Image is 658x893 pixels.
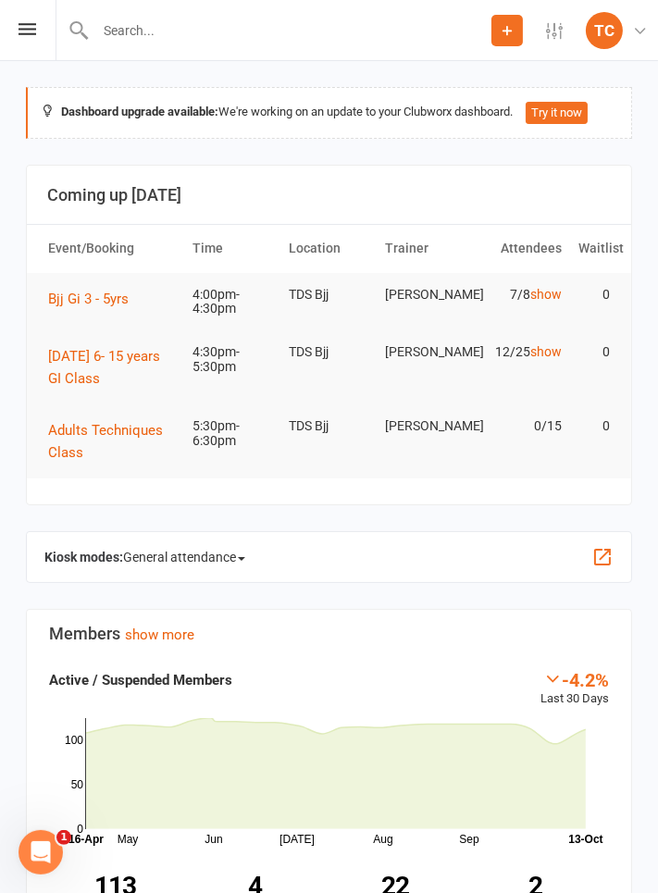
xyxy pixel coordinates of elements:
td: [PERSON_NAME] [378,330,474,374]
td: 12/25 [474,330,570,374]
th: Trainer [378,225,474,272]
td: TDS Bjj [280,404,377,448]
strong: Dashboard upgrade available: [61,105,218,118]
td: 7/8 [474,273,570,316]
td: 4:00pm-4:30pm [184,273,280,331]
span: General attendance [123,542,245,572]
strong: Kiosk modes: [44,550,123,564]
h3: Coming up [DATE] [47,186,611,205]
td: TDS Bjj [280,273,377,316]
button: Adults Techniques Class [48,419,176,464]
h3: Members [49,625,609,643]
div: -4.2% [540,669,609,689]
th: Location [280,225,377,272]
td: [PERSON_NAME] [378,404,474,448]
td: 4:30pm-5:30pm [184,330,280,389]
td: [PERSON_NAME] [378,273,474,316]
th: Time [184,225,280,272]
span: [DATE] 6- 15 years GI Class [48,348,160,387]
div: TC [586,12,623,49]
div: We're working on an update to your Clubworx dashboard. [26,87,632,139]
iframe: Intercom live chat [19,830,63,874]
td: TDS Bjj [280,330,377,374]
button: Bjj Gi 3 - 5yrs [48,288,142,310]
th: Attendees [474,225,570,272]
a: show more [125,626,194,643]
th: Waitlist [570,225,618,272]
th: Event/Booking [40,225,184,272]
td: 0 [570,404,618,448]
td: 0 [570,330,618,374]
span: Adults Techniques Class [48,422,163,461]
button: [DATE] 6- 15 years GI Class [48,345,176,390]
a: show [530,287,562,302]
a: show [530,344,562,359]
button: Try it now [526,102,588,124]
input: Search... [90,18,491,43]
td: 0 [570,273,618,316]
span: Bjj Gi 3 - 5yrs [48,291,129,307]
td: 5:30pm-6:30pm [184,404,280,463]
td: 0/15 [474,404,570,448]
span: 1 [56,830,71,845]
strong: Active / Suspended Members [49,672,232,688]
div: Last 30 Days [540,669,609,709]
